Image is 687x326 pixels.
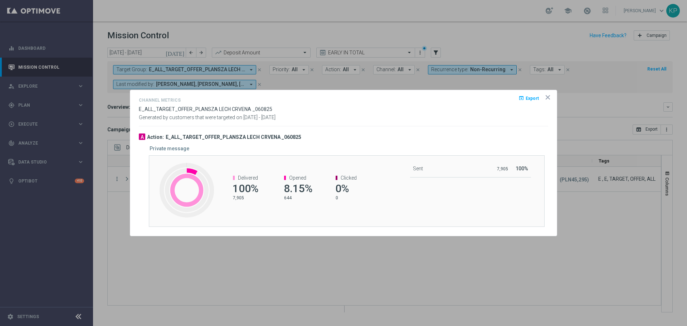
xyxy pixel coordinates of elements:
h3: Action: [147,134,164,140]
h4: Channel Metrics [139,98,181,103]
span: [DATE] - [DATE] [243,115,276,120]
button: open_in_browser Export [518,94,540,102]
span: Generated by customers that were targeted on [139,115,242,120]
div: A [139,133,145,140]
opti-icon: icon [544,94,551,101]
p: 7,905 [233,195,266,201]
span: Clicked [341,175,357,181]
span: Export [526,96,539,101]
i: open_in_browser [518,95,524,101]
p: 644 [284,195,317,201]
span: 0% [335,182,349,195]
h3: E_ALL_TARGET_OFFER_PLANSZA LECH CRVENA _060825 [166,134,301,140]
p: 7,905 [493,166,508,172]
span: Opened [289,175,306,181]
span: 100% [516,166,528,171]
span: Sent [413,166,423,171]
span: E_ALL_TARGET_OFFER_PLANSZA LECH CRVENA _060825 [139,106,272,112]
p: 0 [336,195,369,201]
span: 100% [233,182,258,195]
span: 8.15% [284,182,312,195]
span: Delivered [238,175,258,181]
h5: Private message [150,146,189,151]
